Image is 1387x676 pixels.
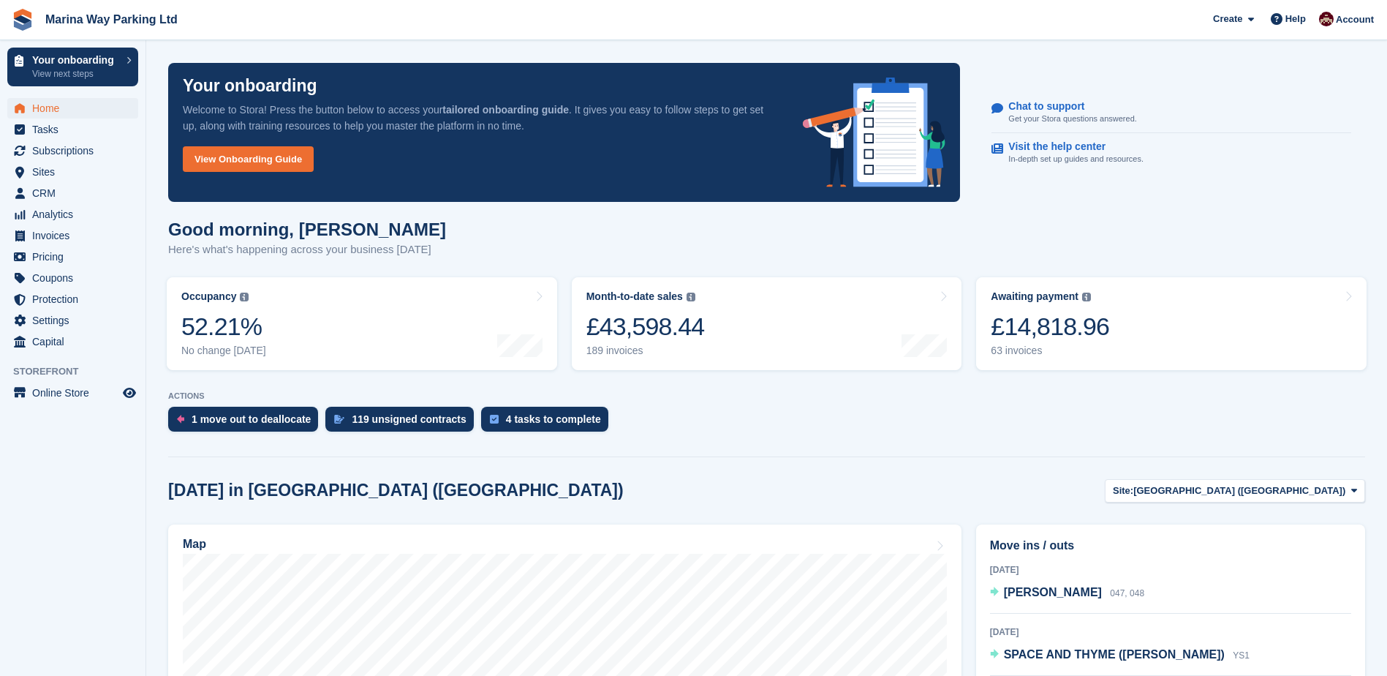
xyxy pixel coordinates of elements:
a: Marina Way Parking Ltd [39,7,184,31]
a: menu [7,310,138,331]
span: Invoices [32,225,120,246]
a: Your onboarding View next steps [7,48,138,86]
a: Occupancy 52.21% No change [DATE] [167,277,557,370]
span: 047, 048 [1110,588,1144,598]
p: View next steps [32,67,119,80]
div: 1 move out to deallocate [192,413,311,425]
p: Chat to support [1008,100,1125,113]
img: icon-info-grey-7440780725fd019a000dd9b08b2336e03edf1995a4989e88bcd33f0948082b44.svg [240,293,249,301]
a: Month-to-date sales £43,598.44 189 invoices [572,277,962,370]
a: Visit the help center In-depth set up guides and resources. [991,133,1351,173]
span: Subscriptions [32,140,120,161]
span: Coupons [32,268,120,288]
img: icon-info-grey-7440780725fd019a000dd9b08b2336e03edf1995a4989e88bcd33f0948082b44.svg [687,293,695,301]
span: Online Store [32,383,120,403]
h2: Move ins / outs [990,537,1351,555]
a: menu [7,247,138,267]
a: menu [7,225,138,246]
span: Help [1285,12,1306,26]
div: No change [DATE] [181,345,266,357]
div: 119 unsigned contracts [352,413,466,425]
a: menu [7,98,138,119]
p: ACTIONS [168,391,1365,401]
span: [PERSON_NAME] [1004,586,1102,598]
button: Site: [GEOGRAPHIC_DATA] ([GEOGRAPHIC_DATA]) [1105,479,1365,503]
span: Site: [1113,484,1133,498]
span: Account [1336,12,1374,27]
a: 4 tasks to complete [481,407,616,439]
span: CRM [32,183,120,203]
a: menu [7,183,138,203]
a: menu [7,289,138,309]
a: Preview store [121,384,138,402]
a: View Onboarding Guide [183,146,314,172]
a: menu [7,119,138,140]
span: Settings [32,310,120,331]
a: 119 unsigned contracts [325,407,480,439]
span: Tasks [32,119,120,140]
img: onboarding-info-6c161a55d2c0e0a8cae90662b2fe09162a5109e8cc188191df67fb4f79e88e88.svg [803,78,946,187]
div: Month-to-date sales [586,290,683,303]
a: [PERSON_NAME] 047, 048 [990,584,1144,603]
span: YS1 [1233,650,1250,661]
p: Your onboarding [183,78,317,94]
div: 52.21% [181,312,266,342]
div: Awaiting payment [991,290,1078,303]
span: Analytics [32,204,120,225]
img: task-75834270c22a3079a89374b754ae025e5fb1db73e45f91037f5363f120a921f8.svg [490,415,499,424]
span: [GEOGRAPHIC_DATA] ([GEOGRAPHIC_DATA]) [1133,484,1345,498]
a: menu [7,140,138,161]
img: contract_signature_icon-13c848040528278c33f63329250d36e43548de30e8caae1d1a13099fd9432cc5.svg [334,415,344,424]
h2: Map [183,538,206,551]
div: £14,818.96 [991,312,1109,342]
div: 63 invoices [991,345,1109,357]
div: [DATE] [990,563,1351,577]
a: menu [7,162,138,182]
a: Chat to support Get your Stora questions answered. [991,93,1351,133]
span: Pricing [32,247,120,267]
img: move_outs_to_deallocate_icon-f764333ba52eb49d3ac5e1228854f67142a1ed5810a6f6cc68b1a99e826820c5.svg [177,415,184,424]
span: SPACE AND THYME ([PERSON_NAME]) [1004,648,1225,661]
div: Occupancy [181,290,236,303]
div: [DATE] [990,626,1351,639]
p: Get your Stora questions answered. [1008,113,1136,125]
h1: Good morning, [PERSON_NAME] [168,219,446,239]
p: Here's what's happening across your business [DATE] [168,241,446,258]
img: icon-info-grey-7440780725fd019a000dd9b08b2336e03edf1995a4989e88bcd33f0948082b44.svg [1082,293,1091,301]
span: Create [1213,12,1242,26]
p: In-depth set up guides and resources. [1008,153,1144,165]
span: Protection [32,289,120,309]
a: 1 move out to deallocate [168,407,325,439]
img: Daniel Finn [1319,12,1334,26]
div: 4 tasks to complete [506,413,601,425]
a: SPACE AND THYME ([PERSON_NAME]) YS1 [990,646,1250,665]
strong: tailored onboarding guide [442,104,569,116]
a: Awaiting payment £14,818.96 63 invoices [976,277,1367,370]
span: Storefront [13,364,145,379]
div: 189 invoices [586,345,705,357]
span: Home [32,98,120,119]
a: menu [7,268,138,288]
span: Sites [32,162,120,182]
div: £43,598.44 [586,312,705,342]
p: Your onboarding [32,55,119,65]
a: menu [7,331,138,352]
a: menu [7,204,138,225]
span: Capital [32,331,120,352]
p: Visit the help center [1008,140,1132,153]
a: menu [7,383,138,403]
h2: [DATE] in [GEOGRAPHIC_DATA] ([GEOGRAPHIC_DATA]) [168,481,624,500]
img: stora-icon-8386f47178a22dfd0bd8f6a31ec36ba5ce8667c1dd55bd0f319d3a0aa187defe.svg [12,9,34,31]
p: Welcome to Stora! Press the button below to access your . It gives you easy to follow steps to ge... [183,102,779,134]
